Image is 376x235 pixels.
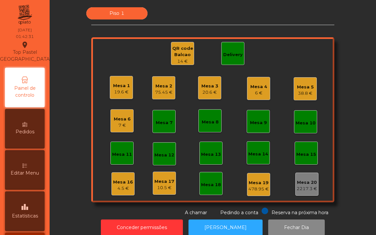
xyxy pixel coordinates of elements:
[113,185,133,192] div: 4.5 €
[18,27,32,33] div: [DATE]
[112,151,132,158] div: Mesa 11
[185,210,207,216] span: A chamar
[297,179,317,186] div: Mesa 20
[155,83,173,89] div: Mesa 2
[114,122,131,129] div: 7 €
[201,151,221,158] div: Mesa 13
[154,152,174,158] div: Mesa 12
[86,7,147,19] div: Piso 1
[114,116,131,122] div: Mesa 6
[297,90,314,97] div: 38.8 €
[156,119,173,126] div: Mesa 7
[202,119,219,125] div: Mesa 8
[21,203,29,211] i: leaderboard
[17,3,33,26] img: qpiato
[11,170,39,177] span: Editar Menu
[248,180,269,186] div: Mesa 19
[113,83,130,89] div: Mesa 1
[154,178,174,185] div: Mesa 17
[201,182,221,188] div: Mesa 18
[154,185,174,191] div: 10.5 €
[272,210,328,216] span: Reserva na próxima hora
[171,58,194,65] div: 14 €
[12,213,38,219] span: Estatísticas
[223,51,243,58] div: Delivery
[250,119,267,126] div: Mesa 9
[220,210,258,216] span: Pedindo a conta
[16,34,34,40] div: 01:42:31
[297,84,314,90] div: Mesa 5
[7,85,43,99] span: Painel de controlo
[16,128,34,135] span: Pedidos
[250,84,267,90] div: Mesa 4
[248,186,269,192] div: 478.95 €
[296,151,316,158] div: Mesa 15
[201,83,218,89] div: Mesa 3
[155,89,173,96] div: 75.45 €
[201,89,218,96] div: 20.6 €
[113,179,133,185] div: Mesa 16
[171,45,194,58] div: QR code Balcao
[21,41,29,49] i: location_on
[296,120,315,126] div: Mesa 10
[250,90,267,96] div: 6 €
[113,89,130,95] div: 19.6 €
[297,185,317,192] div: 2217.3 €
[248,151,268,157] div: Mesa 14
